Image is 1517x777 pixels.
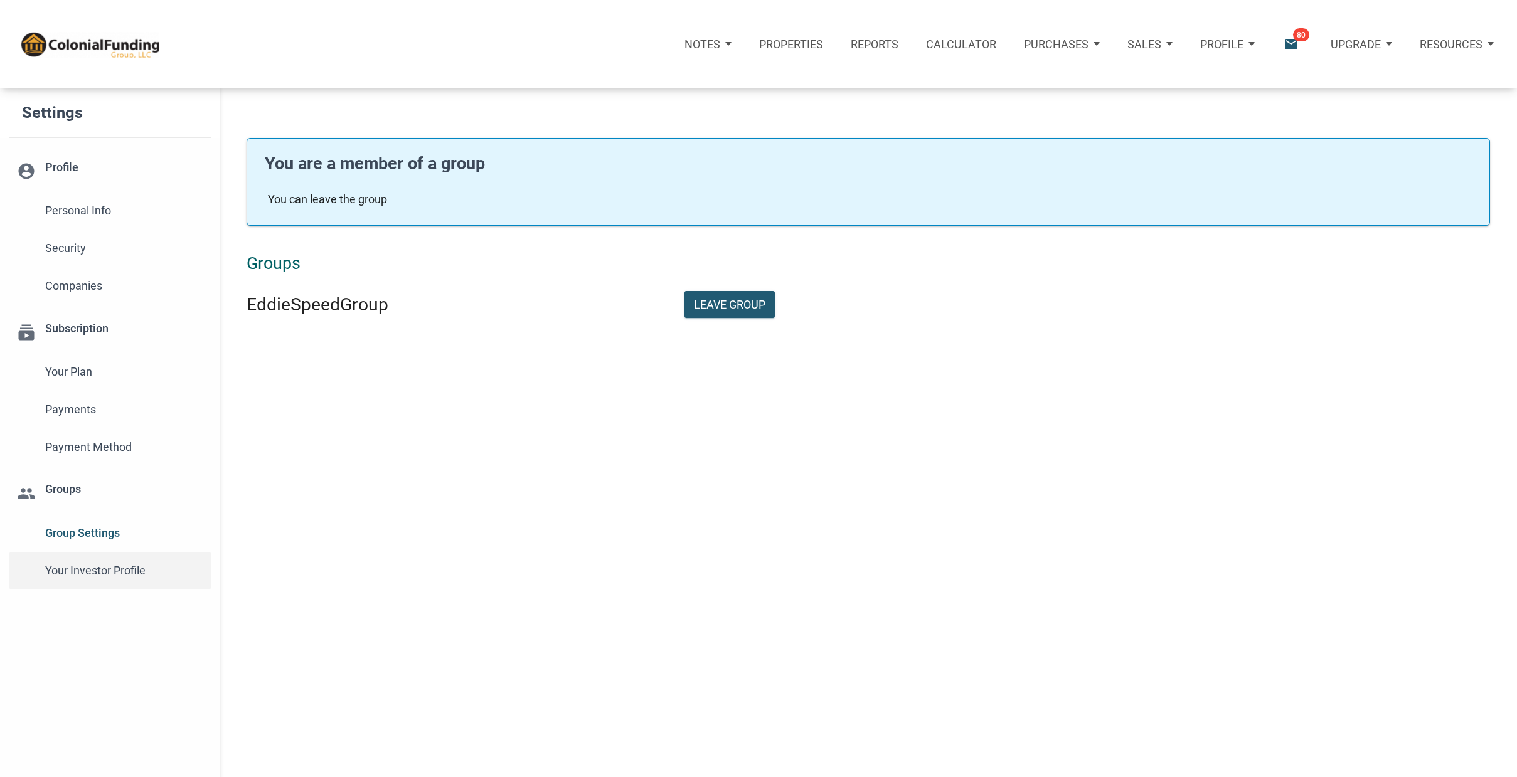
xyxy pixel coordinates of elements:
[45,361,203,383] span: Your plan
[671,21,745,66] button: Notes
[1317,16,1406,71] a: Upgrade
[247,251,301,277] h4: Groups
[684,291,775,318] button: Leave group
[9,552,211,589] a: Your Investor Profile
[45,199,203,222] span: Personal Info
[745,16,837,71] a: Properties
[1269,16,1317,71] button: email80
[1420,38,1482,51] p: Resources
[1282,36,1299,53] i: email
[1127,38,1161,51] p: Sales
[9,514,211,552] a: Group Settings
[45,436,203,458] span: Payment Method
[9,230,211,267] a: Security
[1331,38,1381,51] p: Upgrade
[45,275,203,297] span: Companies
[694,296,765,313] div: Leave group
[851,38,898,51] p: Reports
[45,522,203,544] span: Group Settings
[45,559,203,582] span: Your Investor Profile
[1010,21,1114,66] button: Purchases
[9,192,211,230] a: Personal Info
[926,38,996,51] p: Calculator
[9,391,211,428] a: Payments
[1010,16,1114,71] a: Purchases
[9,267,211,305] a: Companies
[1406,16,1508,71] a: Resources
[1200,38,1243,51] p: Profile
[9,353,211,391] a: Your plan
[1024,38,1089,51] p: Purchases
[22,97,220,129] h5: Settings
[268,188,1476,211] li: You can leave the group
[1317,21,1406,66] button: Upgrade
[671,16,745,71] a: Notes
[684,38,720,51] p: Notes
[912,16,1010,71] a: Calculator
[759,38,823,51] p: Properties
[1186,21,1269,66] button: Profile
[265,151,1489,177] h4: You are a member of a group
[1186,16,1269,71] a: Profile
[1114,21,1186,66] button: Sales
[1293,28,1309,41] span: 80
[837,16,912,71] button: Reports
[19,29,161,59] img: NoteUnlimited
[45,237,203,260] span: Security
[45,398,203,421] span: Payments
[247,293,679,315] span: EddieSpeedGroup
[1406,21,1508,66] button: Resources
[1114,16,1186,71] a: Sales
[9,428,211,466] a: Payment Method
